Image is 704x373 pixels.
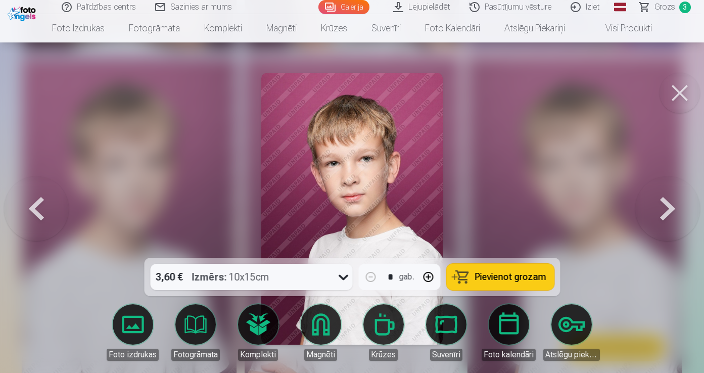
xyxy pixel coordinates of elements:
[107,349,159,361] div: Foto izdrukas
[40,14,117,42] a: Foto izdrukas
[418,304,475,361] a: Suvenīri
[654,1,675,13] span: Grozs
[543,349,600,361] div: Atslēgu piekariņi
[8,4,38,21] img: /fa1
[679,2,691,13] span: 3
[492,14,577,42] a: Atslēgu piekariņi
[230,304,287,361] a: Komplekti
[399,271,414,283] div: gab.
[254,14,309,42] a: Magnēti
[117,14,192,42] a: Fotogrāmata
[238,349,278,361] div: Komplekti
[543,304,600,361] a: Atslēgu piekariņi
[359,14,413,42] a: Suvenīri
[577,14,664,42] a: Visi produkti
[192,264,269,290] div: 10x15cm
[475,272,546,282] span: Pievienot grozam
[413,14,492,42] a: Foto kalendāri
[171,349,220,361] div: Fotogrāmata
[150,264,187,290] div: 3,60 €
[446,264,554,290] button: Pievienot grozam
[482,349,536,361] div: Foto kalendāri
[192,14,254,42] a: Komplekti
[481,304,537,361] a: Foto kalendāri
[309,14,359,42] a: Krūzes
[105,304,161,361] a: Foto izdrukas
[355,304,412,361] a: Krūzes
[293,304,349,361] a: Magnēti
[192,270,226,284] strong: Izmērs :
[430,349,462,361] div: Suvenīri
[304,349,337,361] div: Magnēti
[369,349,398,361] div: Krūzes
[167,304,224,361] a: Fotogrāmata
